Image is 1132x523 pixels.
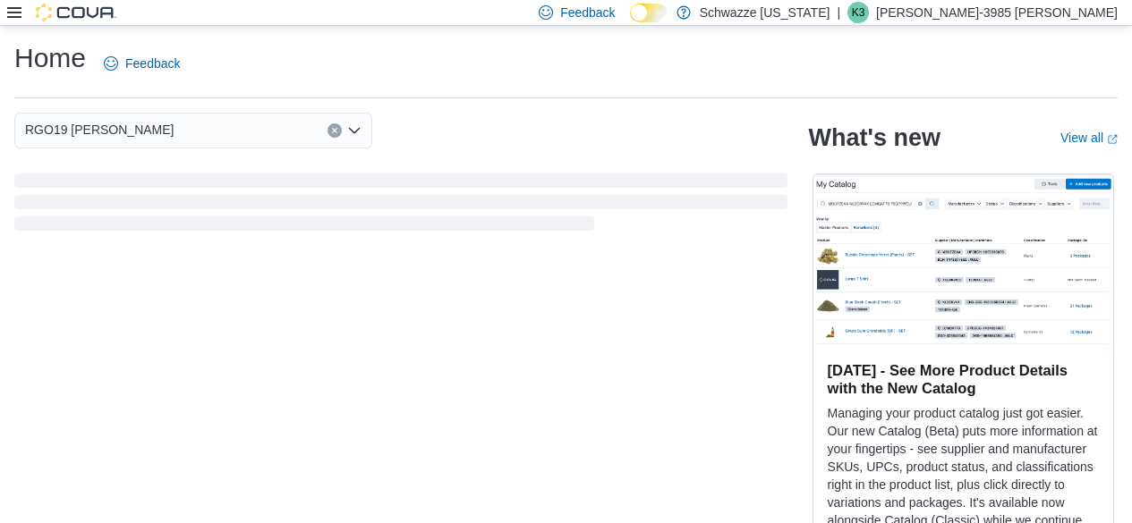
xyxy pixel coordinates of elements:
span: Feedback [560,4,615,21]
span: RGO19 [PERSON_NAME] [25,119,174,140]
img: Cova [36,4,116,21]
p: | [837,2,840,23]
a: Feedback [97,46,187,81]
h1: Home [14,40,86,76]
a: View allExternal link [1060,131,1118,145]
button: Clear input [328,123,342,138]
span: Loading [14,177,787,234]
span: Feedback [125,55,180,72]
svg: External link [1107,134,1118,145]
span: Dark Mode [630,22,631,23]
div: Kandice-3985 Marquez [847,2,869,23]
span: K3 [852,2,865,23]
p: [PERSON_NAME]-3985 [PERSON_NAME] [876,2,1118,23]
button: Open list of options [347,123,362,138]
h3: [DATE] - See More Product Details with the New Catalog [828,361,1099,397]
h2: What's new [809,123,940,152]
input: Dark Mode [630,4,668,22]
p: Schwazze [US_STATE] [700,2,830,23]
